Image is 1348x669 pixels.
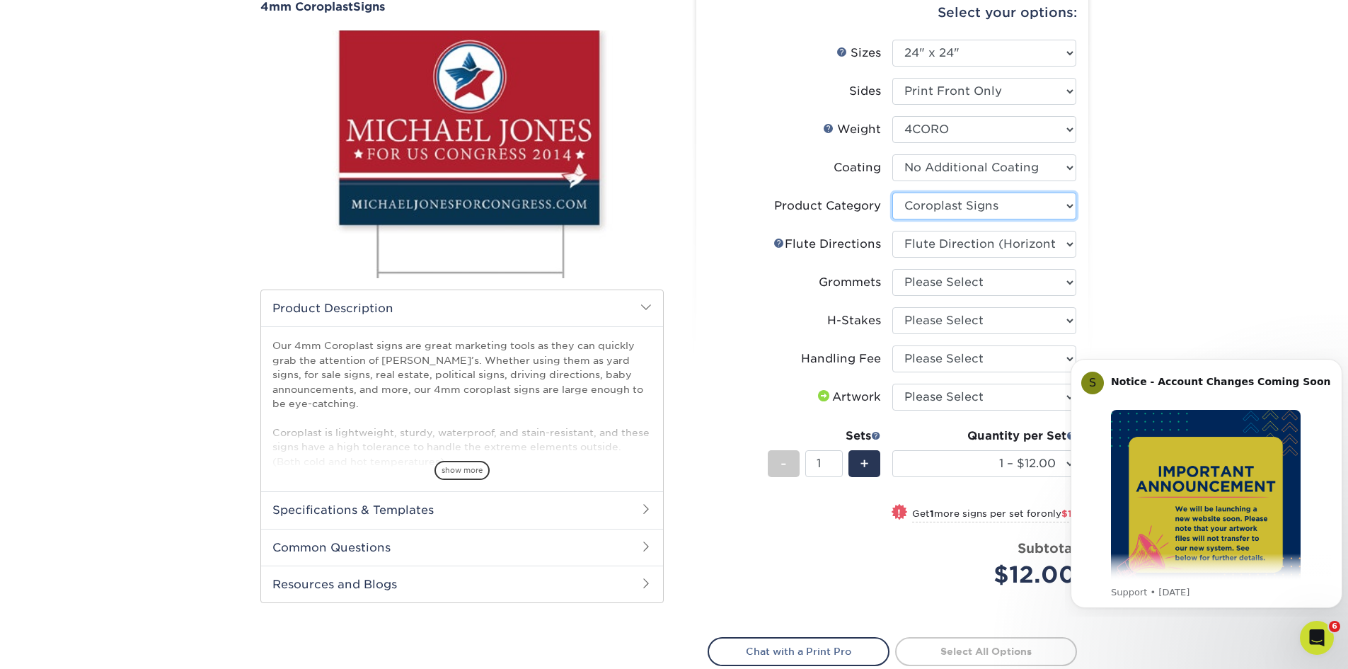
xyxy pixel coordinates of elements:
[434,461,490,480] span: show more
[897,505,901,520] span: !
[1018,540,1076,556] strong: Subtotal
[1065,346,1348,617] iframe: Intercom notifications message
[1329,621,1340,632] span: 6
[708,637,889,665] a: Chat with a Print Pro
[1061,508,1076,519] span: $11
[849,83,881,100] div: Sides
[895,637,1077,665] a: Select All Options
[801,350,881,367] div: Handling Fee
[768,428,881,445] div: Sets
[903,558,1076,592] div: $12.00
[892,428,1076,445] div: Quantity per Set
[261,529,663,566] h2: Common Questions
[1300,621,1334,655] iframe: Intercom live chat
[4,626,120,664] iframe: Google Customer Reviews
[823,121,881,138] div: Weight
[774,198,881,215] div: Product Category
[860,453,869,474] span: +
[912,508,1076,522] small: Get more signs per set for
[827,312,881,329] div: H-Stakes
[1041,508,1076,519] span: only
[819,274,881,291] div: Grommets
[780,453,787,474] span: -
[261,290,663,326] h2: Product Description
[836,45,881,62] div: Sizes
[773,236,881,253] div: Flute Directions
[261,491,663,528] h2: Specifications & Templates
[834,159,881,176] div: Coating
[815,389,881,406] div: Artwork
[930,508,934,519] strong: 1
[260,15,664,294] img: 4mm Coroplast 01
[261,566,663,602] h2: Resources and Blogs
